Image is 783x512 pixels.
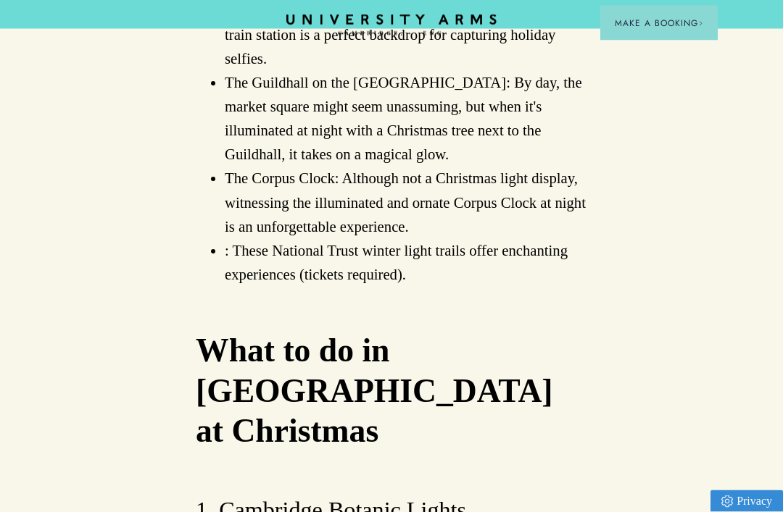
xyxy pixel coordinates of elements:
li: The Guildhall on the [GEOGRAPHIC_DATA]: By day, the market square might seem unassuming, but when... [225,72,587,168]
li: The Corpus Clock: Although not a Christmas light display, witnessing the illuminated and ornate C... [225,167,587,239]
img: Privacy [721,495,733,508]
span: Make a Booking [615,17,703,30]
button: Make a BookingArrow icon [600,6,718,41]
img: Arrow icon [698,21,703,26]
a: Privacy [710,490,783,512]
a: Home [286,14,497,37]
strong: What to do in [GEOGRAPHIC_DATA] at Christmas [196,332,553,450]
li: : These National Trust winter light trails offer enchanting experiences (tickets required). [225,240,587,288]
